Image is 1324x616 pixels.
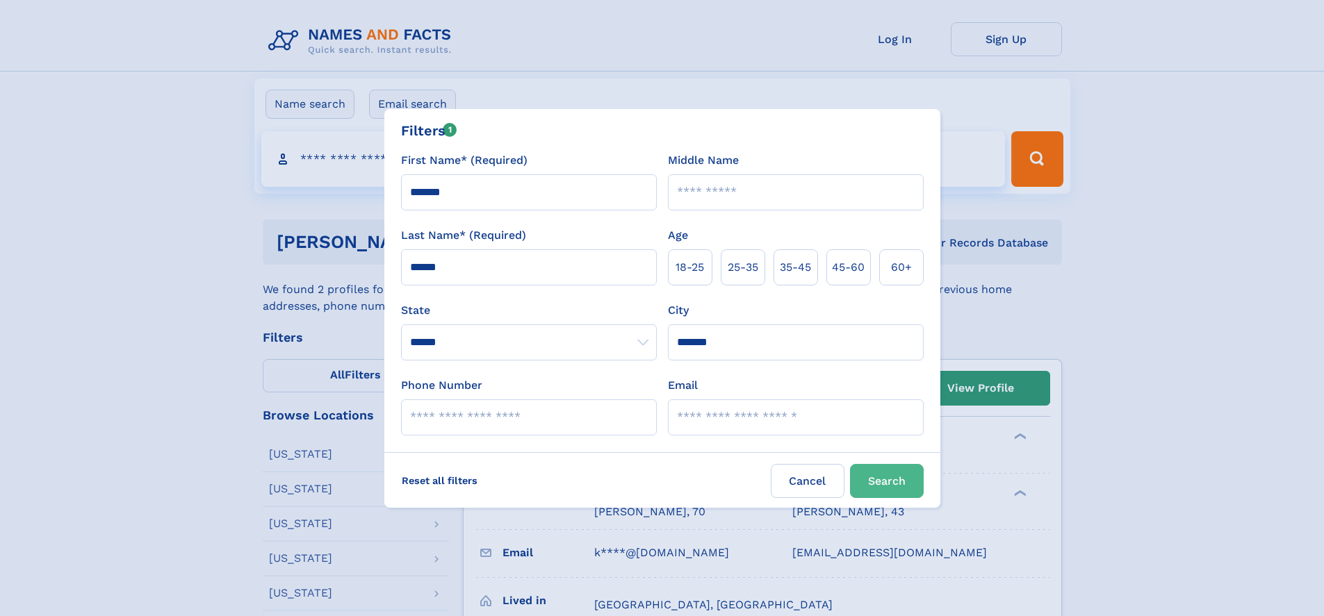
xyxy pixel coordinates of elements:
[668,302,689,319] label: City
[771,464,844,498] label: Cancel
[668,227,688,244] label: Age
[891,259,912,276] span: 60+
[401,152,528,169] label: First Name* (Required)
[676,259,704,276] span: 18‑25
[401,120,457,141] div: Filters
[832,259,865,276] span: 45‑60
[401,227,526,244] label: Last Name* (Required)
[668,152,739,169] label: Middle Name
[393,464,487,497] label: Reset all filters
[850,464,924,498] button: Search
[668,377,698,394] label: Email
[728,259,758,276] span: 25‑35
[401,302,657,319] label: State
[780,259,811,276] span: 35‑45
[401,377,482,394] label: Phone Number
